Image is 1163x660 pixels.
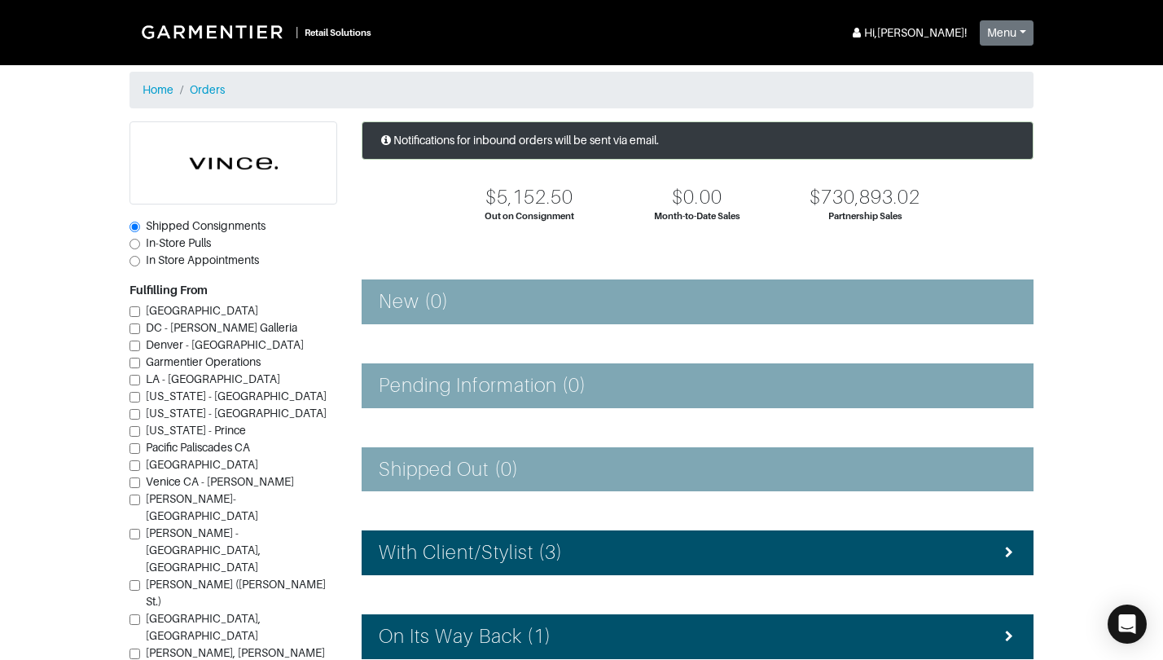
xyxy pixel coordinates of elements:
[362,121,1034,160] div: Notifications for inbound orders will be sent via email.
[146,441,250,454] span: Pacific Paliscades CA
[146,492,258,522] span: [PERSON_NAME]-[GEOGRAPHIC_DATA]
[379,625,551,649] h4: On Its Way Back (1)
[296,24,298,41] div: |
[146,236,211,249] span: In-Store Pulls
[485,186,573,209] div: $5,152.50
[129,256,140,266] input: In Store Appointments
[129,409,140,420] input: [US_STATE] - [GEOGRAPHIC_DATA]
[146,424,246,437] span: [US_STATE] - Prince
[129,13,378,51] a: |Retail Solutions
[485,209,574,223] div: Out on Consignment
[146,578,326,608] span: [PERSON_NAME] ([PERSON_NAME] St.)
[828,209,902,223] div: Partnership Sales
[849,24,967,42] div: Hi, [PERSON_NAME] !
[129,460,140,471] input: [GEOGRAPHIC_DATA]
[1108,605,1147,644] div: Open Intercom Messenger
[305,28,371,37] small: Retail Solutions
[146,219,266,232] span: Shipped Consignments
[129,392,140,403] input: [US_STATE] - [GEOGRAPHIC_DATA]
[130,122,336,204] img: cyAkLTq7csKWtL9WARqkkVaF.png
[190,83,225,96] a: Orders
[129,375,140,385] input: LA - [GEOGRAPHIC_DATA]
[980,20,1034,46] button: Menu
[129,358,140,368] input: Garmentier Operations
[129,306,140,317] input: [GEOGRAPHIC_DATA]
[129,649,140,659] input: [PERSON_NAME], [PERSON_NAME] Galleria
[129,495,140,505] input: [PERSON_NAME]-[GEOGRAPHIC_DATA]
[146,526,261,574] span: [PERSON_NAME] - [GEOGRAPHIC_DATA], [GEOGRAPHIC_DATA]
[379,458,519,482] h4: Shipped Out (0)
[379,374,586,398] h4: Pending Information (0)
[379,290,449,314] h4: New (0)
[133,16,296,47] img: Garmentier
[379,541,563,565] h4: With Client/Stylist (3)
[146,321,297,334] span: DC - [PERSON_NAME] Galleria
[129,614,140,625] input: [GEOGRAPHIC_DATA], [GEOGRAPHIC_DATA]
[146,458,258,471] span: [GEOGRAPHIC_DATA]
[129,426,140,437] input: [US_STATE] - Prince
[129,529,140,539] input: [PERSON_NAME] - [GEOGRAPHIC_DATA], [GEOGRAPHIC_DATA]
[146,475,294,488] span: Venice CA - [PERSON_NAME]
[672,186,722,209] div: $0.00
[146,253,259,266] span: In Store Appointments
[146,389,327,403] span: [US_STATE] - [GEOGRAPHIC_DATA]
[146,355,261,368] span: Garmentier Operations
[810,186,921,209] div: $730,893.02
[129,72,1034,108] nav: breadcrumb
[129,239,140,249] input: In-Store Pulls
[129,222,140,232] input: Shipped Consignments
[129,323,140,334] input: DC - [PERSON_NAME] Galleria
[146,338,304,351] span: Denver - [GEOGRAPHIC_DATA]
[146,372,280,385] span: LA - [GEOGRAPHIC_DATA]
[654,209,740,223] div: Month-to-Date Sales
[143,83,173,96] a: Home
[129,580,140,591] input: [PERSON_NAME] ([PERSON_NAME] St.)
[129,477,140,488] input: Venice CA - [PERSON_NAME]
[146,407,327,420] span: [US_STATE] - [GEOGRAPHIC_DATA]
[146,612,261,642] span: [GEOGRAPHIC_DATA], [GEOGRAPHIC_DATA]
[129,341,140,351] input: Denver - [GEOGRAPHIC_DATA]
[129,282,208,299] label: Fulfilling From
[146,304,258,317] span: [GEOGRAPHIC_DATA]
[129,443,140,454] input: Pacific Paliscades CA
